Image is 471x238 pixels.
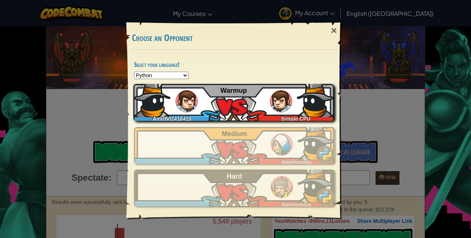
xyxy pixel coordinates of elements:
img: 8cKsFOAAAABklEQVQDAHoPNsSsqft3AAAAAElFTkSuQmCC [297,80,334,117]
span: Anonymous [281,159,311,165]
img: humans_ladder_tutorial.png [176,90,198,112]
a: Anonymous [134,170,335,207]
span: Simple CPU [281,116,310,122]
span: Hard [227,173,242,180]
a: Anonymous [134,127,335,164]
span: Anonymous [281,201,311,207]
img: 8cKsFOAAAABklEQVQDAHoPNsSsqft3AAAAAElFTkSuQmCC [298,166,335,203]
div: × [325,20,343,41]
span: Warmup [220,87,247,94]
img: humans_ladder_tutorial.png [270,90,292,112]
img: humans_ladder_hard.png [271,176,293,198]
h4: Select your language! [134,61,335,68]
a: AmirB02416415Simple CPU [134,84,335,121]
img: 8cKsFOAAAABklEQVQDAHoPNsSsqft3AAAAAElFTkSuQmCC [298,123,335,160]
img: humans_ladder_medium.png [271,133,293,156]
span: Medium [222,130,247,137]
img: 8cKsFOAAAABklEQVQDAHoPNsSsqft3AAAAAElFTkSuQmCC [133,80,170,117]
span: AmirB02416415 [153,116,191,122]
h3: Choose an Opponent [132,33,337,43]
